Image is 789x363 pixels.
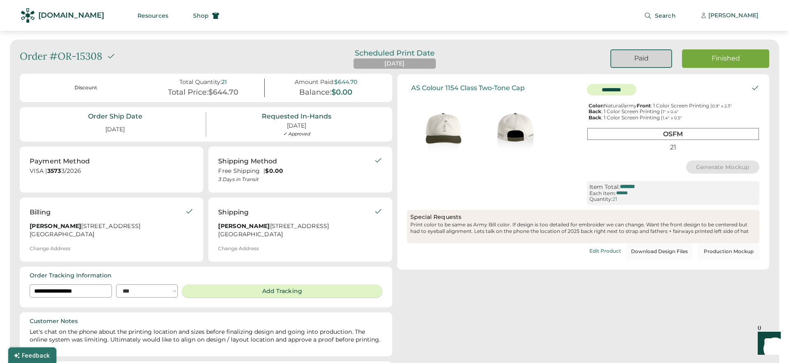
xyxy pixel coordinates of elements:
[299,88,331,97] div: Balance:
[262,112,331,121] div: Requested In-Hands
[95,122,135,137] div: [DATE]
[589,114,601,121] strong: Back
[30,246,70,251] div: Change Address
[30,272,112,280] div: Order Tracking Information
[218,207,249,217] div: Shipping
[343,49,446,57] div: Scheduled Print Date
[20,49,102,63] div: Order #OR-15308
[692,54,759,63] div: Finished
[712,103,732,109] font: 0.9" x 2.3"
[221,79,227,86] div: 21
[283,131,310,137] div: ✓ Approved
[663,115,682,121] font: 1.4" x 0.5"
[407,95,479,167] img: generate-image
[287,122,306,130] div: [DATE]
[265,167,283,175] strong: $0.00
[208,88,238,97] div: $644.70
[88,112,142,121] div: Order Ship Date
[38,10,104,21] div: [DOMAIN_NAME]
[193,13,209,19] span: Shop
[587,103,759,121] div: Natural/army : 1 Color Screen Printing | : 1 Color Screen Printing | : 1 Color Screen Printing |
[686,161,760,174] button: Generate Mockup
[637,102,651,109] strong: Front
[30,167,193,177] div: VISA | 3/2026
[589,191,616,196] div: Each Item:
[587,128,759,140] div: OSFM
[384,60,405,68] div: [DATE]
[589,108,601,114] strong: Back
[634,7,686,24] button: Search
[411,84,525,92] div: AS Colour 1154 Class Two-Tone Cap
[479,95,551,167] img: generate-image
[750,326,785,361] iframe: Front Chat
[30,222,81,230] strong: [PERSON_NAME]
[410,221,756,240] div: Print color to be same as Army Bill color. If design is too detailed for embroider we can change....
[30,317,78,326] div: Customer Notes
[218,222,374,241] div: [STREET_ADDRESS] [GEOGRAPHIC_DATA]
[30,156,90,166] div: Payment Method
[708,12,759,20] div: [PERSON_NAME]
[626,243,693,260] button: Download Design Files
[128,7,178,24] button: Resources
[47,167,61,175] strong: 3573
[589,196,612,202] div: Quantity:
[30,328,382,347] div: Let's chat on the phone about the printing location and sizes before finalizing design and going ...
[334,79,357,86] div: $644.70
[612,196,617,202] div: 21
[218,176,374,183] div: 3 Days in Transit
[589,184,620,191] div: Item Total:
[179,79,221,86] div: Total Quantity:
[182,284,382,298] button: Add Tracking
[621,54,661,63] div: Paid
[218,246,259,251] div: Change Address
[589,248,621,254] div: Edit Product
[218,222,270,230] strong: [PERSON_NAME]
[30,207,51,217] div: Billing
[21,8,35,23] img: Rendered Logo - Screens
[168,88,208,97] div: Total Price:
[587,142,759,153] div: 21
[218,156,277,166] div: Shipping Method
[589,102,604,109] strong: Color:
[35,84,137,91] div: Discount
[410,213,756,221] div: Special Requests
[295,79,334,86] div: Amount Paid:
[655,13,676,19] span: Search
[331,88,352,97] div: $0.00
[218,167,374,175] div: Free Shipping |
[698,243,759,260] button: Production Mockup
[663,109,679,114] font: 1" x 0.4"
[30,222,185,241] div: [STREET_ADDRESS] [GEOGRAPHIC_DATA]
[183,7,229,24] button: Shop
